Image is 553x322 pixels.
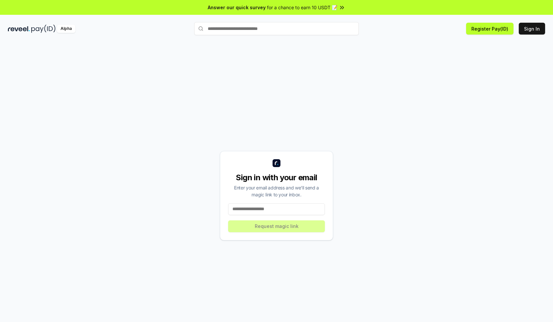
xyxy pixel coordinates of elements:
span: Answer our quick survey [208,4,266,11]
button: Sign In [519,23,545,35]
button: Register Pay(ID) [466,23,513,35]
img: pay_id [31,25,56,33]
img: logo_small [273,159,280,167]
div: Enter your email address and we’ll send a magic link to your inbox. [228,184,325,198]
div: Alpha [57,25,75,33]
span: for a chance to earn 10 USDT 📝 [267,4,337,11]
div: Sign in with your email [228,172,325,183]
img: reveel_dark [8,25,30,33]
